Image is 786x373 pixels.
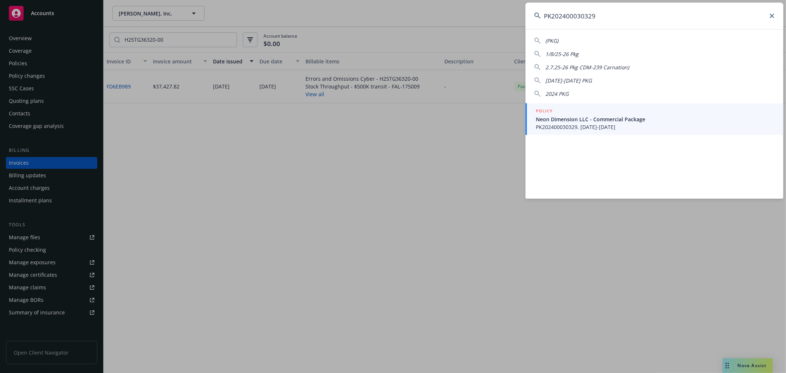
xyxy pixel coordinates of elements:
span: 2024 PKG [545,90,569,97]
input: Search... [525,3,783,29]
h5: POLICY [536,107,553,115]
span: PK202400030329, [DATE]-[DATE] [536,123,775,131]
span: 2.7.25-26 Pkg CDM-239 Carnation) [545,64,629,71]
span: 1/8/25-26 Pkg [545,50,579,57]
a: POLICYNeon Dimension LLC - Commercial PackagePK202400030329, [DATE]-[DATE] [525,103,783,135]
span: [DATE]-[DATE] PKG [545,77,592,84]
span: (PKG) [545,37,558,44]
span: Neon Dimension LLC - Commercial Package [536,115,775,123]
